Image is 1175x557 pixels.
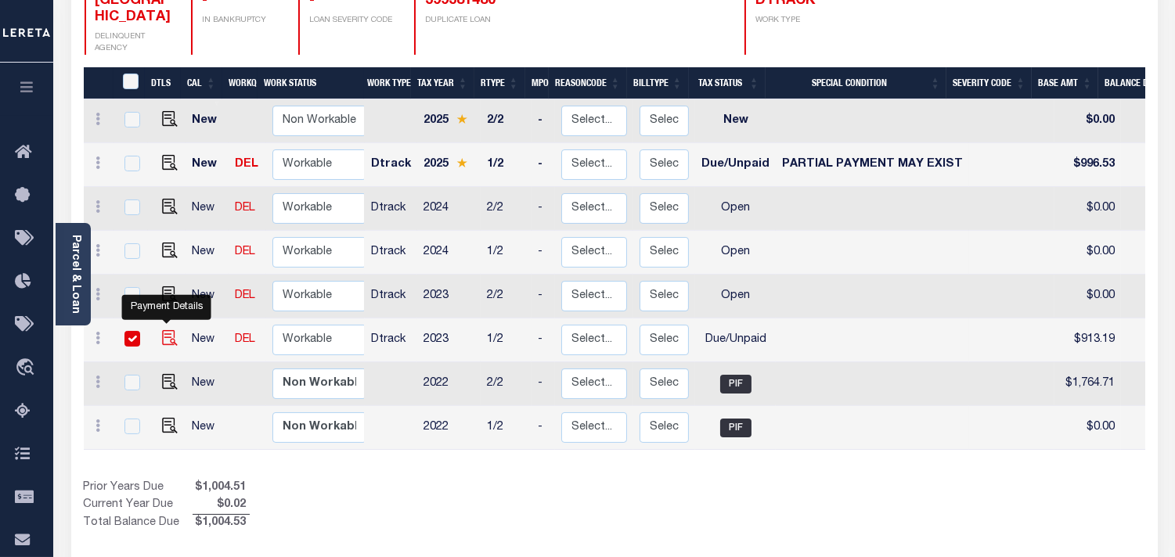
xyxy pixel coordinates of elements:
[193,480,250,497] span: $1,004.51
[481,99,532,143] td: 2/2
[481,143,532,187] td: 1/2
[532,275,555,318] td: -
[186,318,229,362] td: New
[417,406,481,450] td: 2022
[84,515,193,532] td: Total Balance Due
[181,67,222,99] th: CAL: activate to sort column ascending
[222,67,258,99] th: WorkQ
[532,362,555,406] td: -
[235,203,255,214] a: DEL
[456,158,467,168] img: Star.svg
[309,15,395,27] p: LOAN SEVERITY CODE
[258,67,364,99] th: Work Status
[84,67,114,99] th: &nbsp;&nbsp;&nbsp;&nbsp;&nbsp;&nbsp;&nbsp;&nbsp;&nbsp;&nbsp;
[417,275,481,318] td: 2023
[186,275,229,318] td: New
[532,99,555,143] td: -
[235,246,255,257] a: DEL
[532,143,555,187] td: -
[235,334,255,345] a: DEL
[202,15,279,27] p: IN BANKRUPTCY
[525,67,549,99] th: MPO
[1054,143,1121,187] td: $996.53
[695,187,776,231] td: Open
[481,318,532,362] td: 1/2
[474,67,525,99] th: RType: activate to sort column ascending
[186,406,229,450] td: New
[186,187,229,231] td: New
[96,31,173,55] p: DELINQUENT AGENCY
[481,187,532,231] td: 2/2
[1054,187,1121,231] td: $0.00
[417,187,481,231] td: 2024
[114,67,146,99] th: &nbsp;
[720,375,751,393] span: PIF
[1054,406,1121,450] td: $0.00
[695,275,776,318] td: Open
[1054,99,1121,143] td: $0.00
[532,187,555,231] td: -
[417,362,481,406] td: 2022
[365,143,417,187] td: Dtrack
[689,67,766,99] th: Tax Status: activate to sort column ascending
[766,67,946,99] th: Special Condition: activate to sort column ascending
[193,497,250,514] span: $0.02
[365,275,417,318] td: Dtrack
[755,15,833,27] p: WORK TYPE
[15,358,40,379] i: travel_explore
[532,406,555,450] td: -
[627,67,689,99] th: BillType: activate to sort column ascending
[532,318,555,362] td: -
[417,99,481,143] td: 2025
[549,67,627,99] th: ReasonCode: activate to sort column ascending
[411,67,474,99] th: Tax Year: activate to sort column ascending
[84,497,193,514] td: Current Year Due
[235,290,255,301] a: DEL
[1054,318,1121,362] td: $913.19
[122,295,211,320] div: Payment Details
[456,114,467,124] img: Star.svg
[481,406,532,450] td: 1/2
[417,318,481,362] td: 2023
[946,67,1032,99] th: Severity Code: activate to sort column ascending
[361,67,411,99] th: Work Type
[1054,275,1121,318] td: $0.00
[365,187,417,231] td: Dtrack
[417,231,481,275] td: 2024
[782,159,963,170] span: PARTIAL PAYMENT MAY EXIST
[695,231,776,275] td: Open
[417,143,481,187] td: 2025
[186,362,229,406] td: New
[145,67,181,99] th: DTLS
[235,159,258,170] a: DEL
[1032,67,1098,99] th: Base Amt: activate to sort column ascending
[532,231,555,275] td: -
[695,143,776,187] td: Due/Unpaid
[425,15,592,27] p: DUPLICATE LOAN
[695,318,776,362] td: Due/Unpaid
[481,231,532,275] td: 1/2
[186,231,229,275] td: New
[193,515,250,532] span: $1,004.53
[1054,231,1121,275] td: $0.00
[481,362,532,406] td: 2/2
[84,480,193,497] td: Prior Years Due
[481,275,532,318] td: 2/2
[720,419,751,437] span: PIF
[365,318,417,362] td: Dtrack
[186,99,229,143] td: New
[365,231,417,275] td: Dtrack
[1054,362,1121,406] td: $1,764.71
[186,143,229,187] td: New
[70,235,81,314] a: Parcel & Loan
[695,99,776,143] td: New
